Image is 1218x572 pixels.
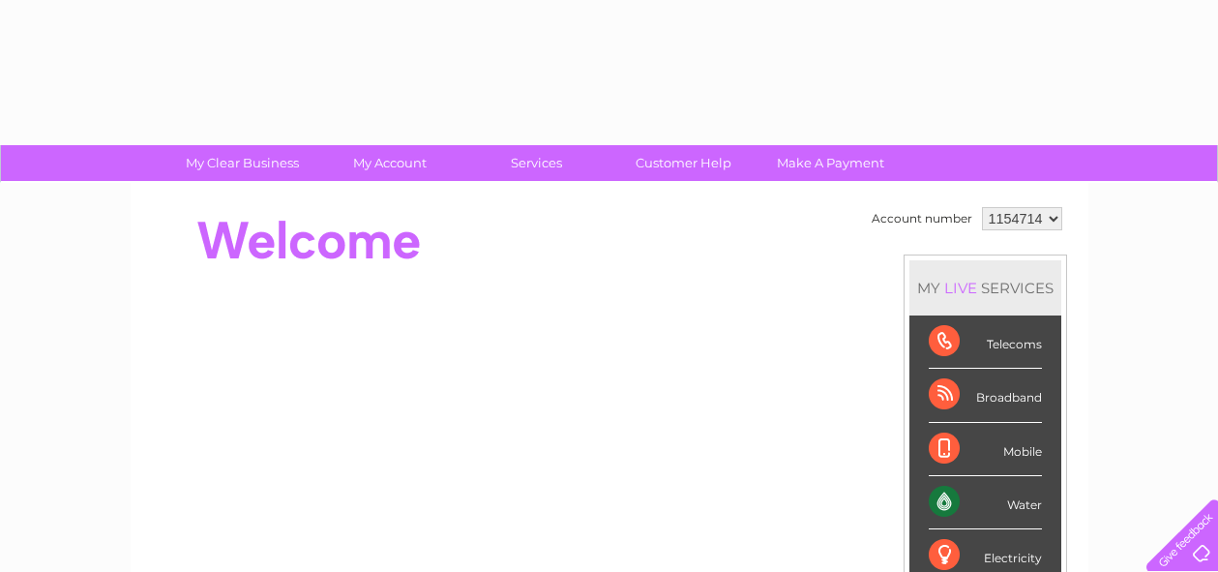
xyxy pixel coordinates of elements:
a: Customer Help [604,145,763,181]
div: LIVE [940,279,981,297]
div: Telecoms [929,316,1042,369]
div: MY SERVICES [909,260,1061,316]
a: My Clear Business [163,145,322,181]
div: Water [929,476,1042,529]
div: Mobile [929,423,1042,476]
a: Services [457,145,616,181]
a: My Account [310,145,469,181]
div: Broadband [929,369,1042,422]
a: Make A Payment [751,145,910,181]
td: Account number [867,202,977,235]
